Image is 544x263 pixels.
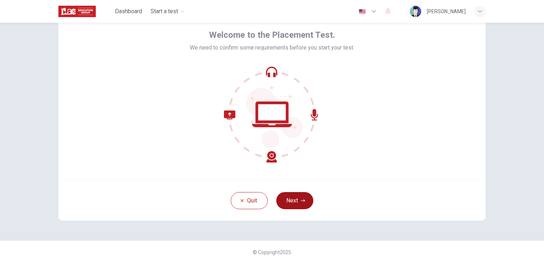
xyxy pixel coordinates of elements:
span: Welcome to the Placement Test. [209,29,335,41]
img: Profile picture [410,6,421,17]
button: Start a test [148,5,187,18]
div: [PERSON_NAME] [427,7,466,16]
a: ILAC logo [58,4,112,19]
img: ILAC logo [58,4,96,19]
button: Next [276,192,313,209]
span: © Copyright 2025 [253,249,291,255]
span: We need to confirm some requirements before you start your test. [190,43,354,52]
button: Dashboard [112,5,145,18]
button: Quit [231,192,268,209]
img: en [358,9,367,14]
span: Dashboard [115,7,142,16]
span: Start a test [151,7,178,16]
